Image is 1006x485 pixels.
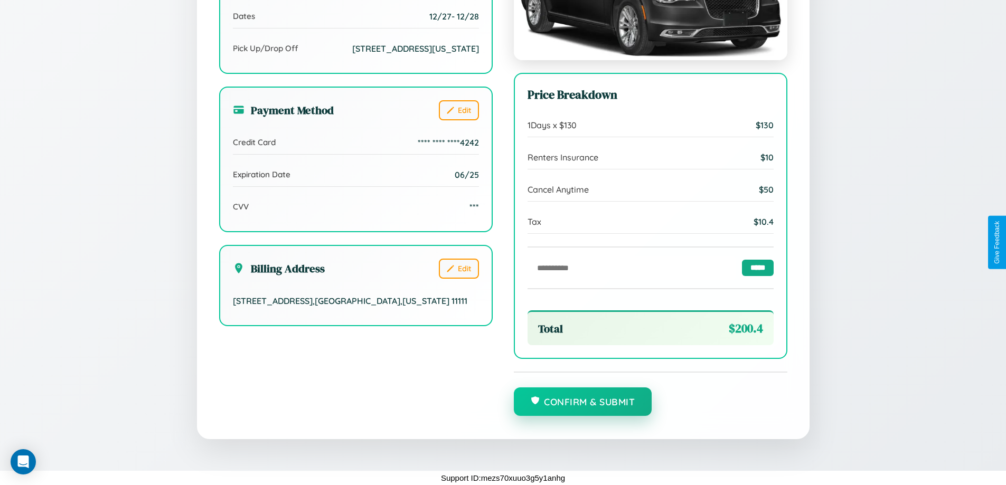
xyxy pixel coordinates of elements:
[439,100,479,120] button: Edit
[993,221,1001,264] div: Give Feedback
[11,449,36,474] div: Open Intercom Messenger
[528,152,598,163] span: Renters Insurance
[233,202,249,212] span: CVV
[233,296,467,306] span: [STREET_ADDRESS] , [GEOGRAPHIC_DATA] , [US_STATE] 11111
[528,184,589,195] span: Cancel Anytime
[352,43,479,54] span: [STREET_ADDRESS][US_STATE]
[528,120,577,130] span: 1 Days x $ 130
[233,11,255,21] span: Dates
[429,11,479,22] span: 12 / 27 - 12 / 28
[760,152,774,163] span: $ 10
[233,169,290,179] span: Expiration Date
[729,320,763,337] span: $ 200.4
[756,120,774,130] span: $ 130
[759,184,774,195] span: $ 50
[514,387,652,416] button: Confirm & Submit
[233,43,298,53] span: Pick Up/Drop Off
[528,87,774,103] h3: Price Breakdown
[439,259,479,279] button: Edit
[754,216,774,227] span: $ 10.4
[538,321,563,336] span: Total
[233,261,325,276] h3: Billing Address
[528,216,541,227] span: Tax
[441,471,565,485] p: Support ID: mezs70xuuo3g5y1anhg
[233,102,334,118] h3: Payment Method
[455,169,479,180] span: 06/25
[233,137,276,147] span: Credit Card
